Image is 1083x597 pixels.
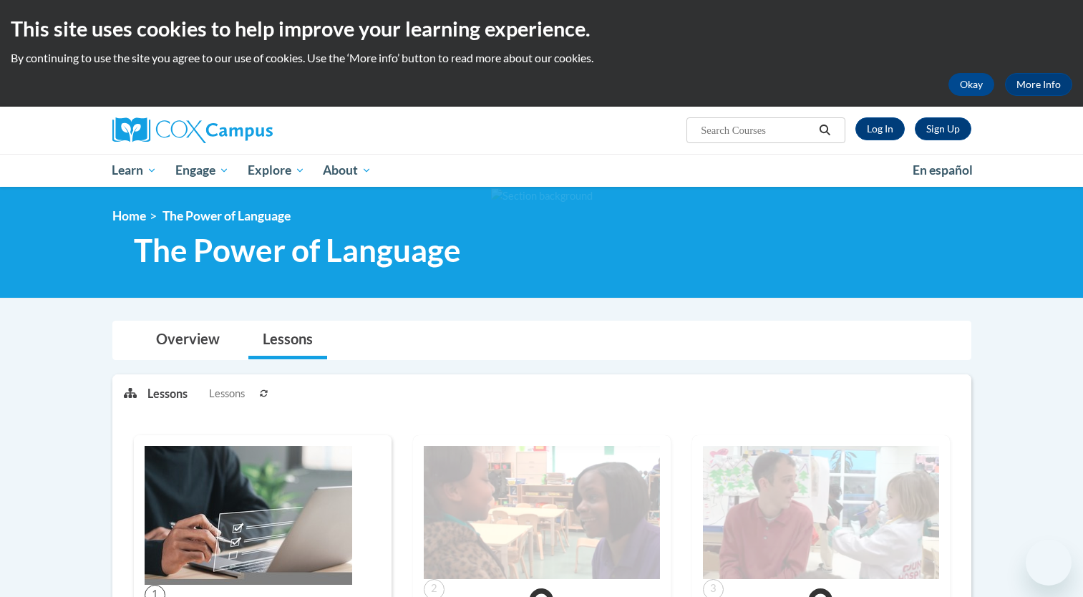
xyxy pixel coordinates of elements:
a: Cox Campus [112,117,384,143]
a: Lessons [248,321,327,359]
span: Lessons [209,386,245,402]
img: Section background [491,188,593,204]
a: Explore [238,154,314,187]
p: By continuing to use the site you agree to our use of cookies. Use the ‘More info’ button to read... [11,50,1072,66]
button: Search [814,122,835,139]
h2: This site uses cookies to help improve your learning experience. [11,14,1072,43]
img: Course Image [703,446,939,579]
a: Log In [855,117,905,140]
a: Home [112,208,146,223]
iframe: Button to launch messaging window [1026,540,1072,586]
a: Register [915,117,971,140]
span: Engage [175,162,229,179]
span: Explore [248,162,305,179]
button: Okay [948,73,994,96]
div: Main menu [91,154,993,187]
span: The Power of Language [162,208,291,223]
a: En español [903,155,982,185]
a: Engage [166,154,238,187]
span: En español [913,162,973,178]
span: The Power of Language [134,231,461,269]
a: About [314,154,381,187]
span: About [323,162,371,179]
a: Learn [103,154,167,187]
img: Course Image [145,446,352,585]
img: Course Image [424,446,660,579]
img: Cox Campus [112,117,273,143]
span: Learn [112,162,157,179]
p: Lessons [147,386,188,402]
input: Search Courses [699,122,814,139]
a: Overview [142,321,234,359]
a: More Info [1005,73,1072,96]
